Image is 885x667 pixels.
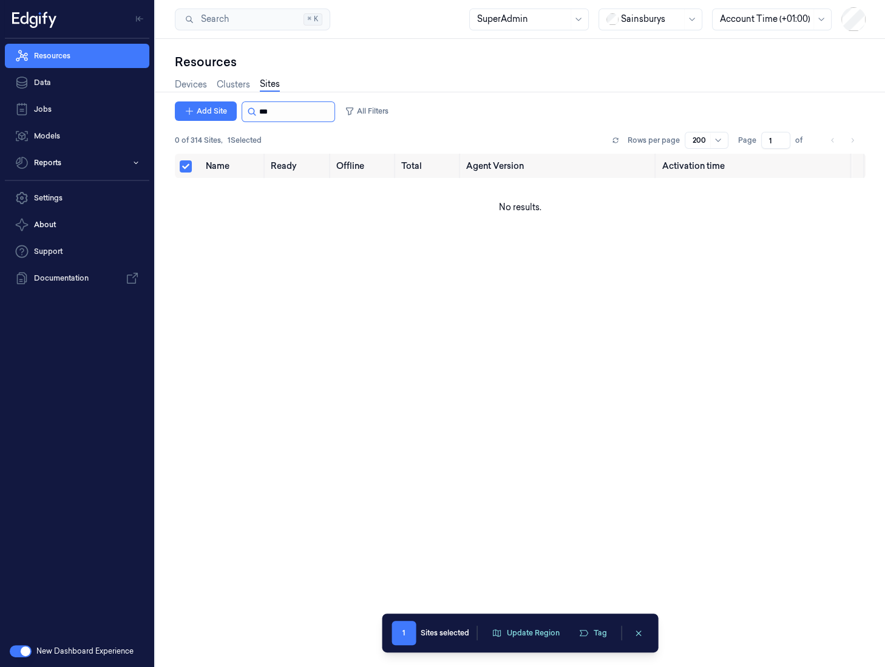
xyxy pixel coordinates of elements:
[484,624,566,642] button: Update Region
[421,628,469,638] div: Sites selected
[392,621,416,645] span: 1
[396,154,461,178] th: Total
[5,266,149,290] a: Documentation
[5,70,149,95] a: Data
[175,9,330,30] button: Search⌘K
[175,101,237,121] button: Add Site
[657,154,852,178] th: Activation time
[571,624,614,642] button: Tag
[180,160,192,173] button: Select all
[331,154,396,178] th: Offline
[824,132,861,149] nav: pagination
[629,623,648,643] button: clearSelection
[5,239,149,264] a: Support
[201,154,266,178] th: Name
[196,13,229,26] span: Search
[461,154,657,178] th: Agent Version
[217,78,250,91] a: Clusters
[5,213,149,237] button: About
[175,78,207,91] a: Devices
[228,135,262,146] span: 1 Selected
[130,9,149,29] button: Toggle Navigation
[628,135,680,146] p: Rows per page
[5,124,149,148] a: Models
[260,78,280,92] a: Sites
[5,186,149,210] a: Settings
[175,53,866,70] div: Resources
[266,154,331,178] th: Ready
[5,151,149,175] button: Reports
[175,135,223,146] span: 0 of 314 Sites ,
[340,101,393,121] button: All Filters
[795,135,815,146] span: of
[175,178,866,236] td: No results.
[5,44,149,68] a: Resources
[5,97,149,121] a: Jobs
[738,135,756,146] span: Page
